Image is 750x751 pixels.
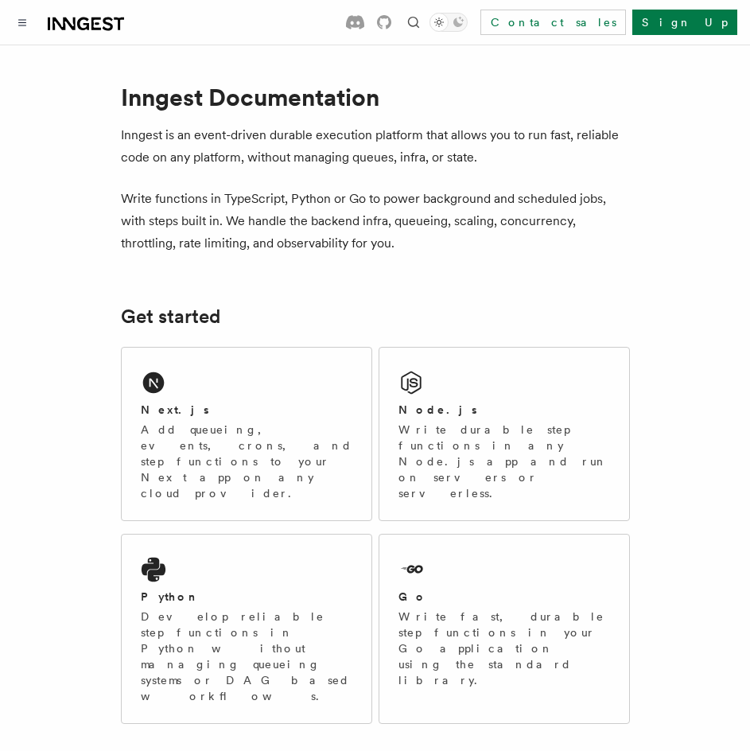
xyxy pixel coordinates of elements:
[141,422,352,501] p: Add queueing, events, crons, and step functions to your Next app on any cloud provider.
[141,589,200,605] h2: Python
[398,589,427,605] h2: Go
[13,13,32,32] button: Toggle navigation
[379,347,630,521] a: Node.jsWrite durable step functions in any Node.js app and run on servers or serverless.
[121,534,372,724] a: PythonDevelop reliable step functions in Python without managing queueing systems or DAG based wo...
[398,402,477,418] h2: Node.js
[121,305,220,328] a: Get started
[398,422,610,501] p: Write durable step functions in any Node.js app and run on servers or serverless.
[141,402,209,418] h2: Next.js
[429,13,468,32] button: Toggle dark mode
[398,609,610,688] p: Write fast, durable step functions in your Go application using the standard library.
[632,10,737,35] a: Sign Up
[121,124,630,169] p: Inngest is an event-driven durable execution platform that allows you to run fast, reliable code ...
[121,188,630,255] p: Write functions in TypeScript, Python or Go to power background and scheduled jobs, with steps bu...
[404,13,423,32] button: Find something...
[121,83,630,111] h1: Inngest Documentation
[480,10,626,35] a: Contact sales
[121,347,372,521] a: Next.jsAdd queueing, events, crons, and step functions to your Next app on any cloud provider.
[141,609,352,704] p: Develop reliable step functions in Python without managing queueing systems or DAG based workflows.
[379,534,630,724] a: GoWrite fast, durable step functions in your Go application using the standard library.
